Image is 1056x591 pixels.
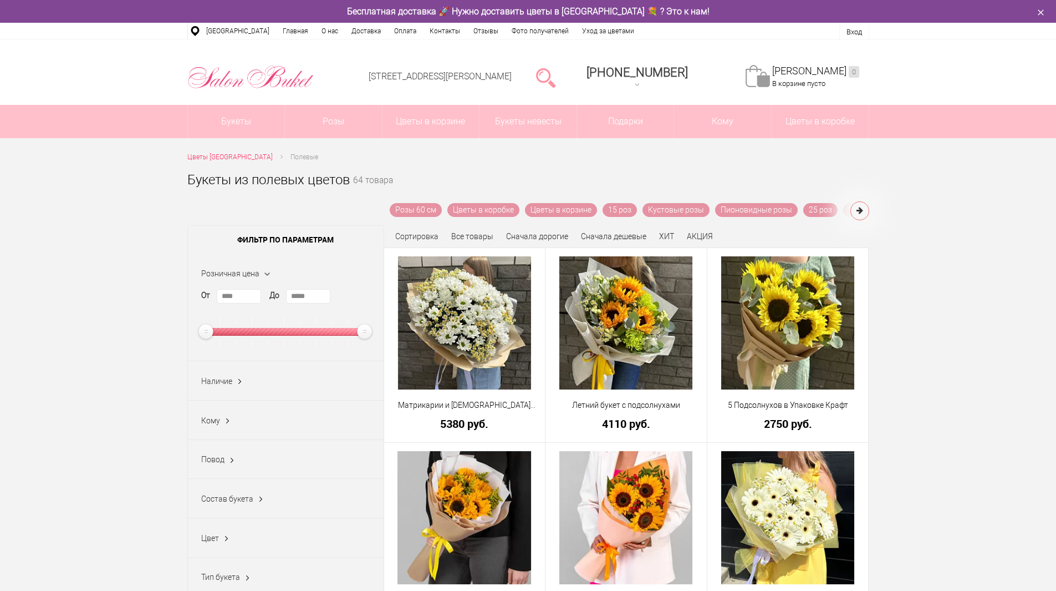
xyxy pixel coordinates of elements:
[200,23,276,39] a: [GEOGRAPHIC_DATA]
[715,203,798,217] a: Пионовидные розы
[345,23,387,39] a: Доставка
[187,151,273,163] a: Цветы [GEOGRAPHIC_DATA]
[803,203,838,217] a: 25 роз
[276,23,315,39] a: Главная
[369,71,512,82] a: [STREET_ADDRESS][PERSON_NAME]
[687,232,713,241] a: АКЦИЯ
[187,63,314,92] img: Цветы Нижний Новгород
[353,176,393,203] small: 64 товара
[577,105,674,138] a: Подарки
[387,23,423,39] a: Оплата
[390,203,442,217] a: Розы 60 см
[849,66,859,78] ins: 0
[397,451,531,584] img: Подсолнухи и солидаго в упаковке
[179,6,878,17] div: Бесплатная доставка 🚀 Нужно доставить цветы в [GEOGRAPHIC_DATA] 💐 ? Это к нам!
[188,226,384,254] span: Фильтр по параметрам
[642,203,710,217] a: Кустовые розы
[423,23,467,39] a: Контакты
[559,256,692,390] img: Летний букет с подсолнухами
[201,573,240,582] span: Тип букета
[201,269,259,278] span: Розничная цена
[201,416,220,425] span: Кому
[398,256,531,390] img: Матрикарии и Хризантема кустовая
[467,23,505,39] a: Отзывы
[201,290,210,301] label: От
[187,170,350,190] h1: Букеты из полевых цветов
[479,105,577,138] a: Букеты невесты
[187,153,273,161] span: Цветы [GEOGRAPHIC_DATA]
[575,23,641,39] a: Уход за цветами
[269,290,279,301] label: До
[201,377,232,386] span: Наличие
[201,534,219,543] span: Цвет
[395,232,438,241] span: Сортировка
[721,256,854,390] img: 5 Подсолнухов в Упаковке Крафт
[721,451,854,584] img: Герберы и матрикарии
[772,65,859,78] a: [PERSON_NAME]
[505,23,575,39] a: Фото получателей
[451,232,493,241] a: Все товары
[843,203,873,217] a: 9 роз
[586,65,688,79] span: [PHONE_NUMBER]
[391,400,538,411] a: Матрикарии и [DEMOGRAPHIC_DATA][PERSON_NAME]
[603,203,637,217] a: 15 роз
[290,153,318,161] span: Полевые
[553,418,700,430] a: 4110 руб.
[659,232,674,241] a: ХИТ
[447,203,519,217] a: Цветы в коробке
[559,451,692,584] img: Букет с подсолнухами
[315,23,345,39] a: О нас
[674,105,771,138] span: Кому
[772,79,825,88] span: В корзине пусто
[525,203,597,217] a: Цветы в корзине
[581,232,646,241] a: Сначала дешевые
[715,400,861,411] a: 5 Подсолнухов в Упаковке Крафт
[772,105,869,138] a: Цветы в коробке
[846,28,862,36] a: Вход
[506,232,568,241] a: Сначала дорогие
[715,418,861,430] a: 2750 руб.
[391,418,538,430] a: 5380 руб.
[201,494,253,503] span: Состав букета
[553,400,700,411] a: Летний букет с подсолнухами
[580,62,695,93] a: [PHONE_NUMBER]
[201,455,225,464] span: Повод
[382,105,479,138] a: Цветы в корзине
[188,105,285,138] a: Букеты
[285,105,382,138] a: Розы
